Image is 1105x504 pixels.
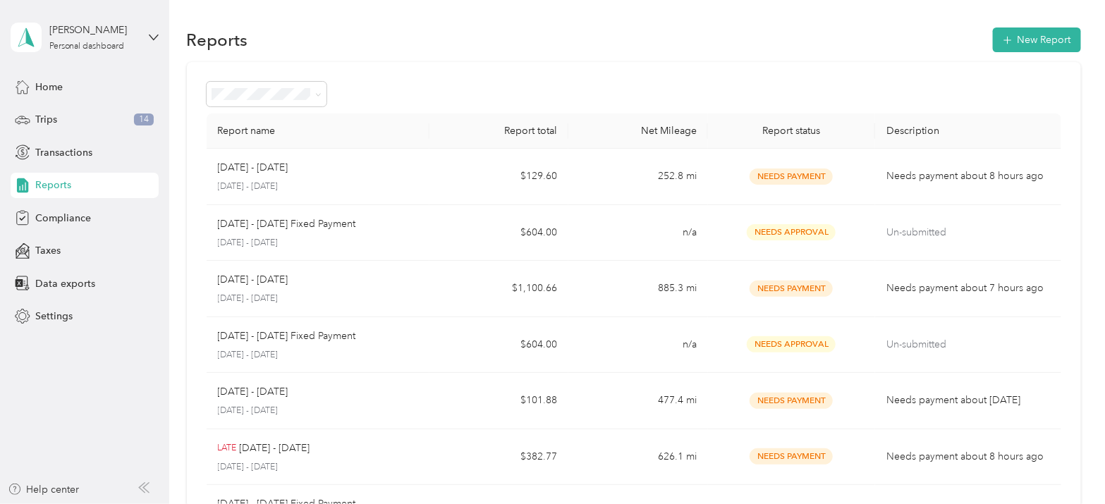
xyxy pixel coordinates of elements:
[429,373,569,429] td: $101.88
[8,482,80,497] button: Help center
[218,216,356,232] p: [DATE] - [DATE] Fixed Payment
[35,178,71,192] span: Reports
[218,384,288,400] p: [DATE] - [DATE]
[750,168,833,185] span: Needs Payment
[747,336,836,352] span: Needs Approval
[429,113,569,149] th: Report total
[218,180,418,193] p: [DATE] - [DATE]
[218,293,418,305] p: [DATE] - [DATE]
[35,211,91,226] span: Compliance
[1026,425,1105,504] iframe: Everlance-gr Chat Button Frame
[429,261,569,317] td: $1,100.66
[568,429,708,486] td: 626.1 mi
[218,442,237,455] p: LATE
[218,349,418,362] p: [DATE] - [DATE]
[568,317,708,374] td: n/a
[218,461,418,474] p: [DATE] - [DATE]
[429,205,569,262] td: $604.00
[886,337,1049,352] p: Un-submitted
[49,42,125,51] div: Personal dashboard
[207,113,429,149] th: Report name
[750,393,833,409] span: Needs Payment
[35,112,57,127] span: Trips
[218,328,356,344] p: [DATE] - [DATE] Fixed Payment
[35,243,61,258] span: Taxes
[35,80,63,94] span: Home
[568,261,708,317] td: 885.3 mi
[719,125,864,137] div: Report status
[35,145,92,160] span: Transactions
[134,113,154,126] span: 14
[35,309,73,324] span: Settings
[886,449,1049,465] p: Needs payment about 8 hours ago
[875,113,1061,149] th: Description
[993,27,1081,52] button: New Report
[886,393,1049,408] p: Needs payment about [DATE]
[750,448,833,465] span: Needs Payment
[568,149,708,205] td: 252.8 mi
[568,205,708,262] td: n/a
[218,237,418,250] p: [DATE] - [DATE]
[187,32,248,47] h1: Reports
[886,225,1049,240] p: Un-submitted
[886,168,1049,184] p: Needs payment about 8 hours ago
[429,317,569,374] td: $604.00
[218,160,288,176] p: [DATE] - [DATE]
[429,149,569,205] td: $129.60
[49,23,138,37] div: [PERSON_NAME]
[218,405,418,417] p: [DATE] - [DATE]
[568,113,708,149] th: Net Mileage
[750,281,833,297] span: Needs Payment
[35,276,95,291] span: Data exports
[886,281,1049,296] p: Needs payment about 7 hours ago
[429,429,569,486] td: $382.77
[218,272,288,288] p: [DATE] - [DATE]
[239,441,310,456] p: [DATE] - [DATE]
[568,373,708,429] td: 477.4 mi
[747,224,836,240] span: Needs Approval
